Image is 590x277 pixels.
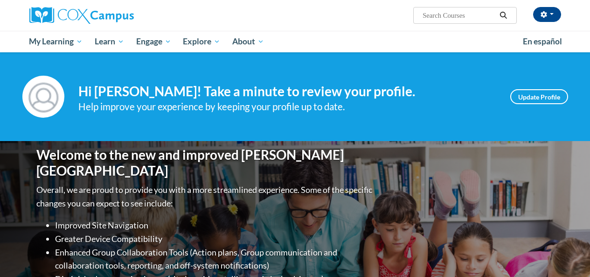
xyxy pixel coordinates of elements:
a: My Learning [23,31,89,52]
a: Explore [177,31,226,52]
button: Search [496,10,510,21]
img: Cox Campus [29,7,134,24]
div: Help improve your experience by keeping your profile up to date. [78,99,496,114]
span: Engage [136,36,171,47]
input: Search Courses [422,10,496,21]
span: Learn [95,36,124,47]
a: Update Profile [510,89,568,104]
a: About [226,31,270,52]
li: Greater Device Compatibility [55,232,375,246]
button: Account Settings [533,7,561,22]
h4: Hi [PERSON_NAME]! Take a minute to review your profile. [78,84,496,99]
li: Improved Site Navigation [55,219,375,232]
span: Explore [183,36,220,47]
p: Overall, we are proud to provide you with a more streamlined experience. Some of the specific cha... [36,183,375,210]
a: Learn [89,31,130,52]
span: En español [523,36,562,46]
a: Cox Campus [29,7,197,24]
li: Enhanced Group Collaboration Tools (Action plans, Group communication and collaboration tools, re... [55,246,375,273]
h1: Welcome to the new and improved [PERSON_NAME][GEOGRAPHIC_DATA] [36,147,375,178]
span: My Learning [29,36,83,47]
a: En español [517,32,568,51]
iframe: Button to launch messaging window [553,240,583,270]
div: Main menu [22,31,568,52]
a: Engage [130,31,177,52]
img: Profile Image [22,76,64,118]
span: About [232,36,264,47]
